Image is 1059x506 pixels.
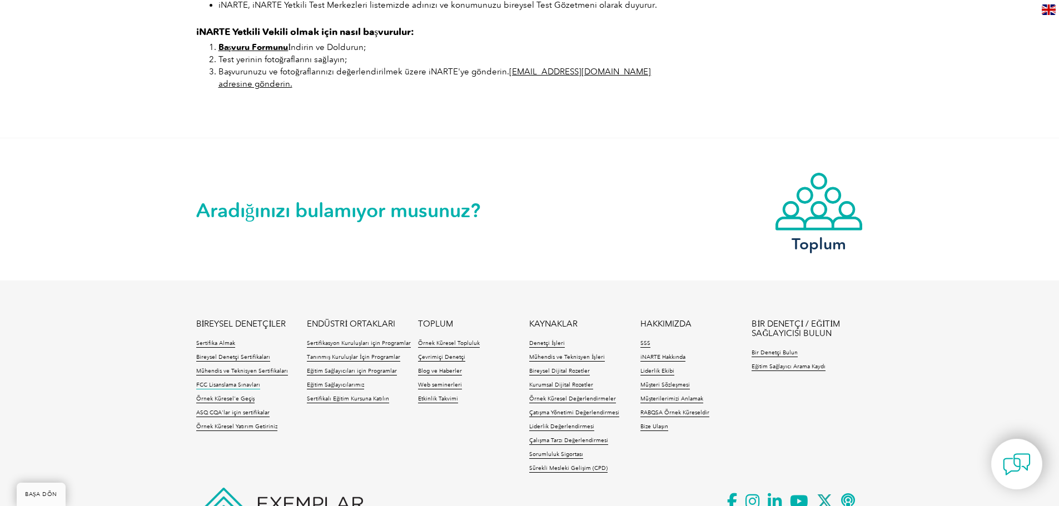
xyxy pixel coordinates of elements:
font: Sertifika Almak [196,340,235,347]
a: Başvuru Formunu [218,42,289,52]
a: Liderlik Değerlendirmesi [529,423,594,431]
font: Mühendis ve Teknisyen İşleri [529,354,604,360]
font: TOPLUM [418,319,453,329]
font: Müşteri Sözleşmesi [640,382,690,388]
font: Aradığınızı bulamıyor musunuz? [196,199,481,222]
font: Mühendis ve Teknisyen Sertifikaları [196,368,288,374]
a: Denetçi İşleri [529,340,564,348]
font: Çalışma Tarzı Değerlendirmesi [529,437,608,444]
font: Sertifikalı Eğitim Kursuna Katılın [307,395,389,402]
a: Kurumsal Dijital Rozetler [529,382,593,389]
a: Eğitim Sağlayıcılarımız [307,382,364,389]
font: RABQSA Örnek Küreseldir [640,409,709,416]
a: Sürekli Mesleki Gelişim (CPD) [529,465,608,473]
font: Örnek Küresel'e Geçiş [196,395,255,402]
a: Web seminerleri [418,382,462,389]
a: ASQ CQA'lar için sertifikalar [196,409,270,417]
a: ENDÜSTRİ ORTAKLARI [307,319,395,329]
font: Liderlik Değerlendirmesi [529,423,594,430]
a: Müşterilerimizi Anlamak [640,395,703,403]
font: Eğitim Sağlayıcıları için Programlar [307,368,397,374]
a: Bireysel Denetçi Sertifikaları [196,354,270,362]
a: Sorumluluk Sigortası [529,451,583,459]
font: Sürekli Mesleki Gelişim (CPD) [529,465,608,472]
a: Çevrimiçi Denetçi [418,354,465,362]
a: Örnek Küresel Değerlendirmeler [529,395,616,403]
a: Eğitim Sağlayıcı Arama Kaydı [752,363,826,371]
a: Bir Denetçi Bulun [752,349,798,357]
font: Çevrimiçi Denetçi [418,354,465,360]
a: Müşteri Sözleşmesi [640,382,690,389]
a: Sertifikasyon Kuruluşları için Programlar [307,340,411,348]
font: Liderlik Ekibi [640,368,674,374]
font: Müşterilerimizi Anlamak [640,395,703,402]
a: Mühendis ve Teknisyen İşleri [529,354,604,362]
font: Örnek Küresel Değerlendirmeler [529,395,616,402]
font: Sertifikasyon Kuruluşları için Programlar [307,340,411,347]
font: Bireysel Dijital Rozetler [529,368,590,374]
font: Başvurunuzu ve fotoğraflarınızı değerlendirilmek üzere iNARTE'ye gönderin. [218,67,510,77]
font: Bireysel Denetçi Sertifikaları [196,354,270,360]
a: Toplum [774,172,863,251]
font: İndirin ve Doldurun [288,42,364,52]
a: HAKKIMIZDA [640,319,692,329]
a: TOPLUM [418,319,453,329]
img: icon-community.webp [774,172,863,232]
a: Etkinlik Takvimi [418,395,458,403]
font: BİR DENETÇİ / EĞİTİM SAĞLAYICISI BULUN [752,319,840,338]
a: Liderlik Ekibi [640,368,674,375]
a: Eğitim Sağlayıcıları için Programlar [307,368,397,375]
font: Etkinlik Takvimi [418,395,458,402]
a: Bireysel Dijital Rozetler [529,368,590,375]
font: KAYNAKLAR [529,319,578,329]
a: KAYNAKLAR [529,319,578,329]
a: Çatışma Yönetimi Değerlendirmesi [529,409,619,417]
font: BİREYSEL DENETÇİLER [196,319,286,329]
font: Web seminerleri [418,382,462,388]
img: en [1042,4,1056,15]
a: SSS [640,340,650,348]
a: Sertifikalı Eğitim Kursuna Katılın [307,395,389,403]
font: Toplum [792,234,846,253]
font: ENDÜSTRİ ORTAKLARI [307,319,395,329]
a: RABQSA Örnek Küreseldir [640,409,709,417]
font: Bize Ulaşın [640,423,668,430]
font: Blog ve Haberler [418,368,462,374]
font: Örnek Küresel Yatırım Getiriniz [196,423,277,430]
a: iNARTE Hakkında [640,354,685,362]
font: ASQ CQA'lar için sertifikalar [196,409,270,416]
font: BAŞA DÖN [25,491,57,498]
a: Örnek Küresel'e Geçiş [196,395,255,403]
font: FCC Lisanslama Sınavları [196,382,260,388]
img: contact-chat.png [1003,450,1031,478]
a: BİR DENETÇİ / EĞİTİM SAĞLAYICISI BULUN [752,319,863,338]
font: Bir Denetçi Bulun [752,349,798,356]
font: ; [364,42,366,52]
font: SSS [640,340,650,347]
font: Test yerinin fotoğraflarını sağlayın; [218,54,347,64]
a: Mühendis ve Teknisyen Sertifikaları [196,368,288,375]
font: Tanınmış Kuruluşlar İçin Programlar [307,354,400,360]
a: Örnek Küresel Topluluk [418,340,480,348]
a: FCC Lisanslama Sınavları [196,382,260,389]
font: Eğitim Sağlayıcı Arama Kaydı [752,363,826,370]
a: Bize Ulaşın [640,423,668,431]
font: Denetçi İşleri [529,340,564,347]
a: Blog ve Haberler [418,368,462,375]
font: HAKKIMIZDA [640,319,692,329]
a: Örnek Küresel Yatırım Getiriniz [196,423,277,431]
a: BAŞA DÖN [17,483,66,506]
a: Sertifika Almak [196,340,235,348]
font: iNARTE Hakkında [640,354,685,360]
font: iNARTE Yetkili Vekili olmak için nasıl başvurulur: [196,26,415,37]
font: Çatışma Yönetimi Değerlendirmesi [529,409,619,416]
a: Tanınmış Kuruluşlar İçin Programlar [307,354,400,362]
a: BİREYSEL DENETÇİLER [196,319,286,329]
font: Sorumluluk Sigortası [529,451,583,458]
font: Kurumsal Dijital Rozetler [529,382,593,388]
font: Eğitim Sağlayıcılarımız [307,382,364,388]
font: Örnek Küresel Topluluk [418,340,480,347]
a: Çalışma Tarzı Değerlendirmesi [529,437,608,445]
